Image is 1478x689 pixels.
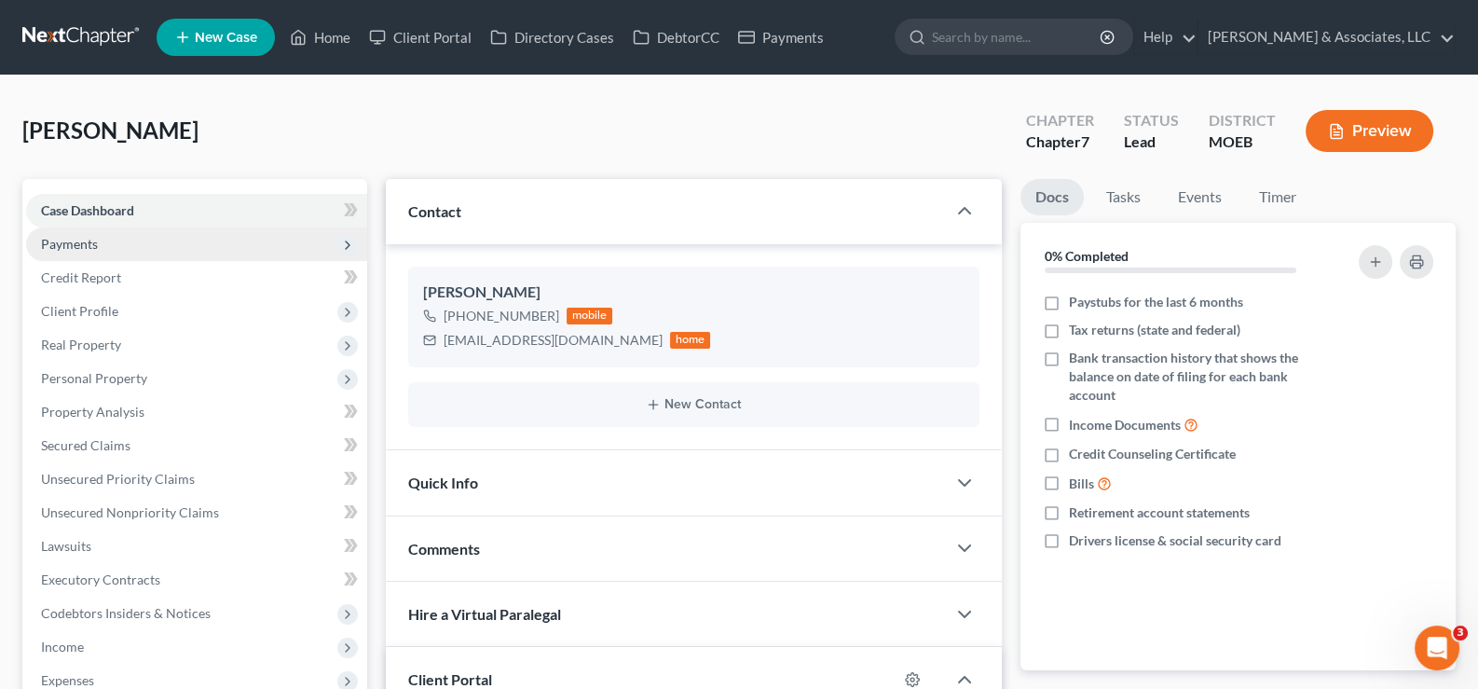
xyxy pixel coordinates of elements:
a: Unsecured Priority Claims [26,462,367,496]
span: 3 [1453,626,1468,641]
div: Lead [1124,131,1179,153]
span: Credit Counseling Certificate [1069,445,1236,463]
div: [PERSON_NAME] [423,282,965,304]
span: Comments [408,540,480,558]
a: Events [1163,179,1237,215]
span: [PERSON_NAME] [22,117,198,144]
span: Expenses [41,672,94,688]
span: Hire a Virtual Paralegal [408,605,561,623]
a: Case Dashboard [26,194,367,227]
a: Client Portal [360,21,481,54]
span: Bills [1069,475,1094,493]
a: Tasks [1091,179,1156,215]
a: Credit Report [26,261,367,295]
div: District [1209,110,1276,131]
a: Lawsuits [26,530,367,563]
span: Lawsuits [41,538,91,554]
strong: 0% Completed [1045,248,1129,264]
div: Chapter [1026,110,1094,131]
span: New Case [195,31,257,45]
div: home [670,332,711,349]
a: Directory Cases [481,21,623,54]
span: Executory Contracts [41,572,160,587]
span: Income Documents [1069,416,1181,434]
span: Property Analysis [41,404,144,420]
span: Retirement account statements [1069,503,1250,522]
button: New Contact [423,397,965,412]
span: Paystubs for the last 6 months [1069,293,1243,311]
a: Unsecured Nonpriority Claims [26,496,367,530]
a: Home [281,21,360,54]
span: Secured Claims [41,437,130,453]
span: Contact [408,202,461,220]
span: Client Portal [408,670,492,688]
a: Docs [1020,179,1084,215]
span: Bank transaction history that shows the balance on date of filing for each bank account [1069,349,1331,405]
iframe: Intercom live chat [1415,626,1459,670]
input: Search by name... [932,20,1102,54]
div: Status [1124,110,1179,131]
a: Executory Contracts [26,563,367,597]
span: Codebtors Insiders & Notices [41,605,211,621]
span: Client Profile [41,303,118,319]
a: Help [1134,21,1197,54]
span: Credit Report [41,269,121,285]
a: Timer [1244,179,1311,215]
span: Tax returns (state and federal) [1069,321,1240,339]
div: Chapter [1026,131,1094,153]
div: [PHONE_NUMBER] [444,307,559,325]
a: Payments [729,21,833,54]
div: mobile [567,308,613,324]
span: Unsecured Priority Claims [41,471,195,487]
a: Secured Claims [26,429,367,462]
button: Preview [1306,110,1433,152]
span: Payments [41,236,98,252]
span: Real Property [41,337,121,352]
a: DebtorCC [623,21,729,54]
a: [PERSON_NAME] & Associates, LLC [1198,21,1455,54]
span: Personal Property [41,370,147,386]
span: Unsecured Nonpriority Claims [41,504,219,520]
span: Drivers license & social security card [1069,531,1281,550]
span: Income [41,639,84,655]
div: MOEB [1209,131,1276,153]
span: Case Dashboard [41,202,134,218]
a: Property Analysis [26,395,367,429]
span: 7 [1081,132,1089,150]
span: Quick Info [408,474,478,491]
div: [EMAIL_ADDRESS][DOMAIN_NAME] [444,331,663,350]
